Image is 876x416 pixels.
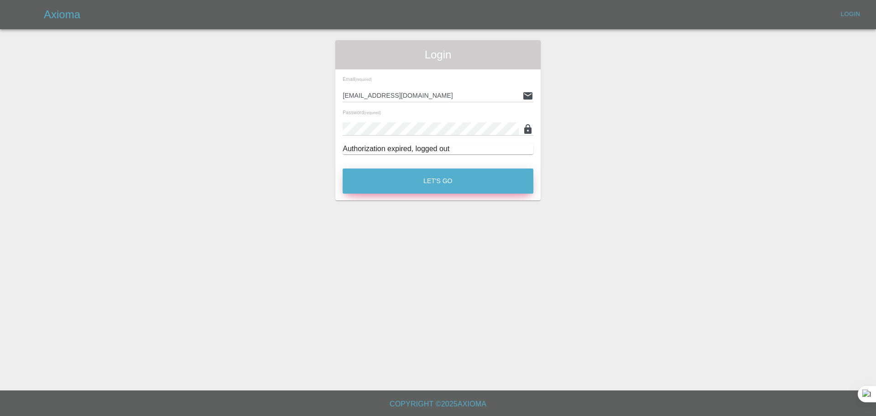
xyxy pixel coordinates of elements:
h6: Copyright © 2025 Axioma [7,398,869,411]
h5: Axioma [44,7,80,22]
small: (required) [364,111,381,115]
span: Login [343,47,533,62]
div: Authorization expired, logged out [343,143,533,154]
a: Login [836,7,865,21]
span: Email [343,76,372,82]
span: Password [343,110,381,115]
button: Let's Go [343,169,533,194]
small: (required) [355,78,372,82]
